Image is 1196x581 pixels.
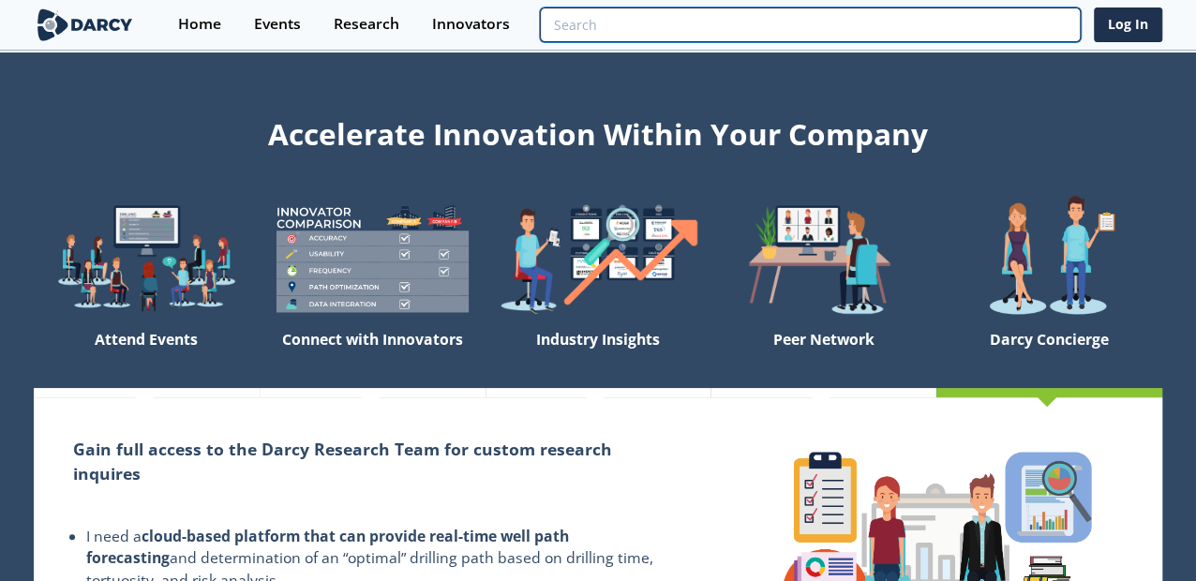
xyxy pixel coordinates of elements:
[540,7,1081,42] input: Advanced Search
[34,8,136,41] img: logo-wide.svg
[936,322,1162,388] div: Darcy Concierge
[34,195,260,321] img: welcome-explore-560578ff38cea7c86bcfe544b5e45342.png
[936,195,1162,321] img: welcome-concierge-wide-20dccca83e9cbdbb601deee24fb8df72.png
[1094,7,1162,42] a: Log In
[73,437,671,486] h2: Gain full access to the Darcy Research Team for custom research inquires
[486,322,711,388] div: Industry Insights
[34,105,1162,156] div: Accelerate Innovation Within Your Company
[710,195,936,321] img: welcome-attend-b816887fc24c32c29d1763c6e0ddb6e6.png
[260,195,486,321] img: welcome-compare-1b687586299da8f117b7ac84fd957760.png
[334,17,399,32] div: Research
[260,322,486,388] div: Connect with Innovators
[86,526,569,569] strong: cloud-based platform that can provide real-time well path forecasting
[178,17,221,32] div: Home
[486,195,711,321] img: welcome-find-a12191a34a96034fcac36f4ff4d37733.png
[254,17,301,32] div: Events
[34,322,260,388] div: Attend Events
[710,322,936,388] div: Peer Network
[432,17,510,32] div: Innovators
